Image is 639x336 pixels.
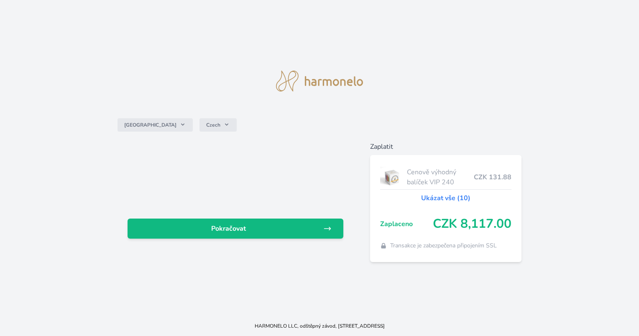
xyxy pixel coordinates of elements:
span: Transakce je zabezpečena připojením SSL [390,242,497,250]
span: CZK 8,117.00 [433,216,511,232]
a: Pokračovat [128,219,343,239]
img: logo.svg [276,71,363,92]
button: Czech [199,118,237,132]
span: Zaplaceno [380,219,433,229]
a: Ukázat vše (10) [421,193,470,203]
span: CZK 131.88 [474,172,511,182]
span: Czech [206,122,220,128]
span: [GEOGRAPHIC_DATA] [124,122,176,128]
img: vip.jpg [380,167,404,188]
span: Pokračovat [134,224,323,234]
button: [GEOGRAPHIC_DATA] [118,118,193,132]
h6: Zaplatit [370,142,521,152]
span: Cenově výhodný balíček VIP 240 [407,167,473,187]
